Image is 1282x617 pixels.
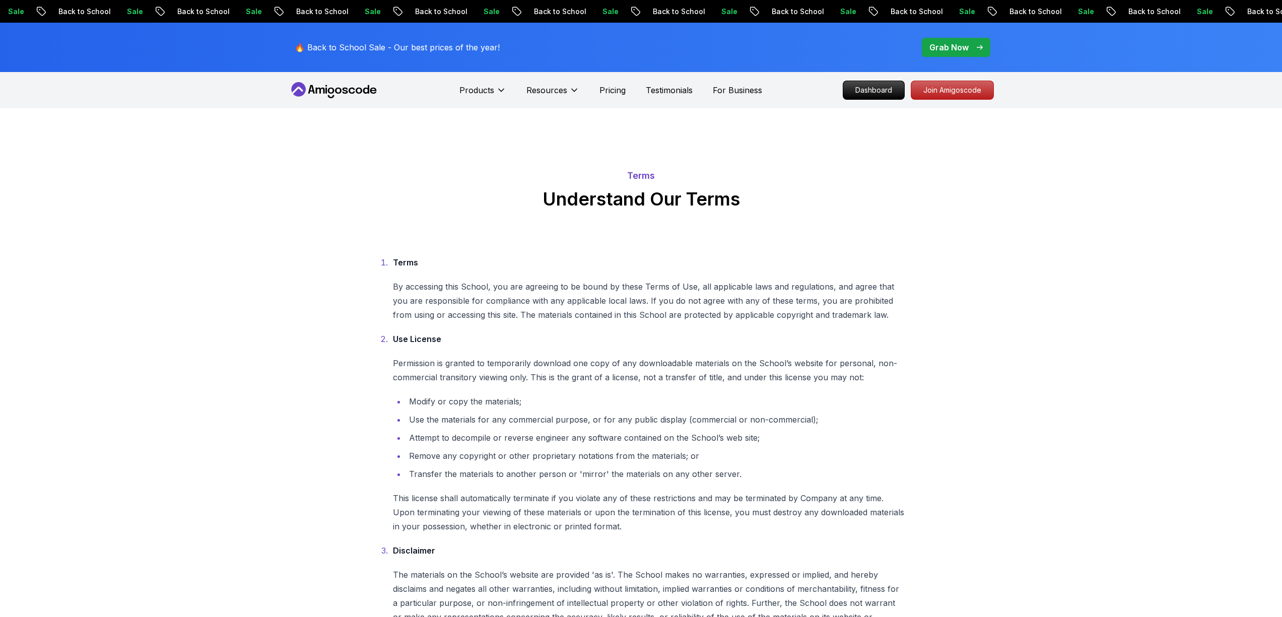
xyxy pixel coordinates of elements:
a: Testimonials [646,84,693,96]
p: Back to School [407,7,476,17]
a: Pricing [599,84,626,96]
p: Back to School [526,7,594,17]
li: Modify or copy the materials; [406,394,906,408]
strong: Disclaimer [393,545,435,556]
p: This license shall automatically terminate if you violate any of these restrictions and may be te... [393,491,906,533]
p: Back to School [883,7,951,17]
h2: Understand Our Terms [289,189,994,209]
p: Sale [238,7,270,17]
p: Dashboard [843,81,904,99]
p: Back to School [1120,7,1189,17]
p: Back to School [1001,7,1070,17]
li: Transfer the materials to another person or 'mirror' the materials on any other server. [406,467,906,481]
strong: Use License [393,334,441,344]
p: Terms [289,169,994,183]
p: Products [459,84,494,96]
p: 🔥 Back to School Sale - Our best prices of the year! [295,41,500,53]
p: Sale [832,7,864,17]
a: Dashboard [843,81,905,100]
strong: Terms [393,257,418,267]
p: Sale [476,7,508,17]
p: Back to School [169,7,238,17]
li: Remove any copyright or other proprietary notations from the materials; or [406,449,906,463]
p: Sale [357,7,389,17]
button: Products [459,84,506,104]
p: Sale [1070,7,1102,17]
p: Resources [526,84,567,96]
a: For Business [713,84,762,96]
p: Sale [713,7,746,17]
p: Sale [951,7,983,17]
p: Sale [119,7,151,17]
p: Join Amigoscode [911,81,993,99]
p: Back to School [645,7,713,17]
p: Permission is granted to temporarily download one copy of any downloadable materials on the Schoo... [393,356,906,384]
p: Back to School [764,7,832,17]
p: By accessing this School, you are agreeing to be bound by these Terms of Use, all applicable laws... [393,280,906,322]
p: Back to School [50,7,119,17]
p: Sale [594,7,627,17]
li: Attempt to decompile or reverse engineer any software contained on the School’s web site; [406,431,906,445]
p: Back to School [288,7,357,17]
a: Join Amigoscode [911,81,994,100]
li: Use the materials for any commercial purpose, or for any public display (commercial or non-commer... [406,413,906,427]
p: Grab Now [929,41,969,53]
p: Sale [1189,7,1221,17]
button: Resources [526,84,579,104]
